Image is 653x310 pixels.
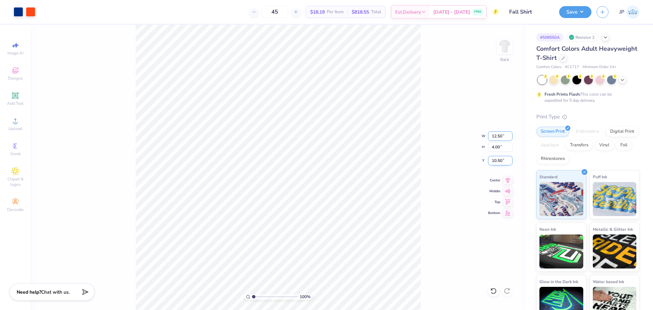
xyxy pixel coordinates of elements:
img: John Paul Torres [626,5,639,19]
img: Back [498,39,512,53]
span: Neon Ink [539,226,556,233]
span: Image AI [7,50,23,56]
span: $18.19 [310,9,325,16]
span: Top [488,200,500,205]
span: Water based Ink [593,278,624,285]
span: $818.55 [352,9,369,16]
span: Glow in the Dark Ink [539,278,578,285]
span: Standard [539,173,557,180]
span: Chat with us. [41,289,70,295]
div: Embroidery [571,127,604,137]
span: Decorate [7,207,23,212]
span: Upload [9,126,22,131]
div: Digital Print [606,127,639,137]
div: Rhinestones [536,154,569,164]
span: FREE [474,10,481,14]
input: – – [262,6,288,18]
span: Est. Delivery [395,9,421,16]
span: Add Text [7,101,23,106]
span: # C1717 [565,64,579,70]
strong: Fresh Prints Flash: [545,92,581,97]
div: Applique [536,140,564,150]
div: Revision 2 [567,33,598,42]
div: Screen Print [536,127,569,137]
span: 100 % [300,294,311,300]
span: Minimum Order: 24 + [583,64,617,70]
span: Total [371,9,381,16]
div: Back [500,56,509,63]
span: Center [488,178,500,183]
span: Middle [488,189,500,194]
input: Untitled Design [504,5,554,19]
div: Foil [616,140,632,150]
div: # 508550A [536,33,564,42]
span: Designs [8,76,23,81]
a: JP [619,5,639,19]
img: Neon Ink [539,234,583,268]
button: Save [559,6,591,18]
img: Puff Ink [593,182,637,216]
span: Comfort Colors [536,64,562,70]
div: Transfers [566,140,593,150]
span: Comfort Colors Adult Heavyweight T-Shirt [536,45,637,62]
span: JP [619,8,624,16]
span: Puff Ink [593,173,607,180]
span: Clipart & logos [3,176,27,187]
div: Vinyl [595,140,614,150]
div: This color can be expedited for 5 day delivery. [545,91,628,103]
img: Standard [539,182,583,216]
div: Print Type [536,113,639,121]
img: Metallic & Glitter Ink [593,234,637,268]
strong: Need help? [17,289,41,295]
span: [DATE] - [DATE] [433,9,470,16]
span: Bottom [488,211,500,215]
span: Metallic & Glitter Ink [593,226,633,233]
span: Per Item [327,9,344,16]
span: Greek [10,151,21,157]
